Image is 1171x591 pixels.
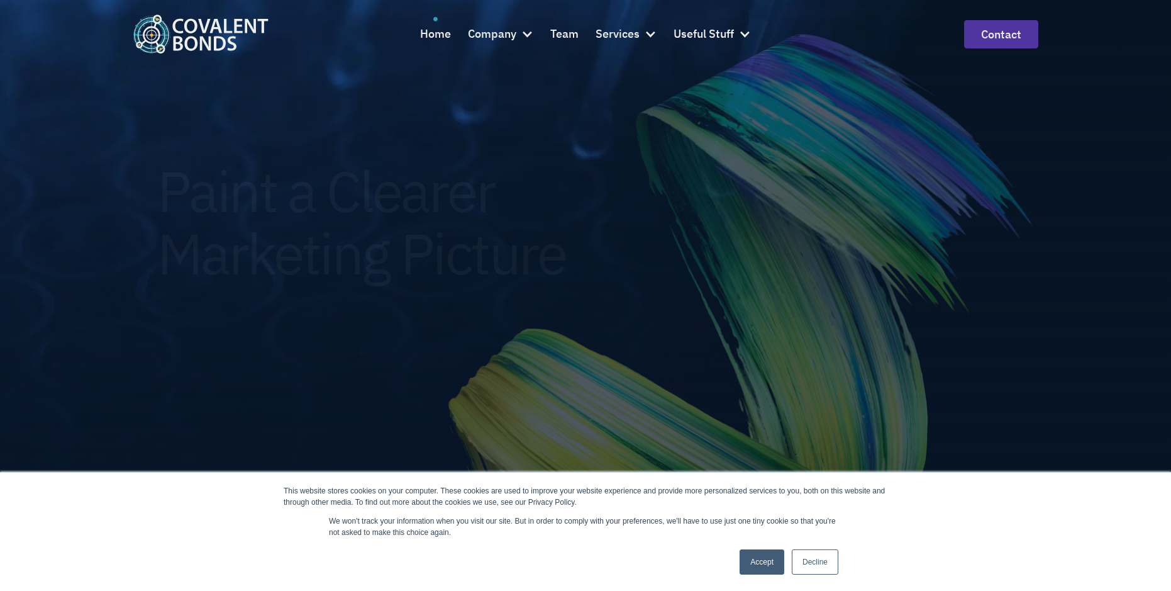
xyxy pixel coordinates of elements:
h1: Paint a Clearer Marketing Picture [157,160,566,284]
a: home [133,14,269,53]
a: Decline [792,549,838,575]
img: Covalent Bonds White / Teal Logo [133,14,269,53]
a: Home [420,17,451,51]
div: Company [468,25,516,43]
div: Useful Stuff [674,25,734,43]
a: Team [550,17,579,51]
div: This website stores cookies on your computer. These cookies are used to improve your website expe... [284,485,887,508]
a: contact [964,20,1038,48]
div: Home [420,25,451,43]
div: Team [550,25,579,43]
div: Services [596,17,657,51]
div: Services [596,25,640,43]
div: Useful Stuff [674,17,751,51]
p: We won't track your information when you visit our site. But in order to comply with your prefere... [329,515,842,538]
div: Company [468,17,533,51]
a: Accept [740,549,784,575]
